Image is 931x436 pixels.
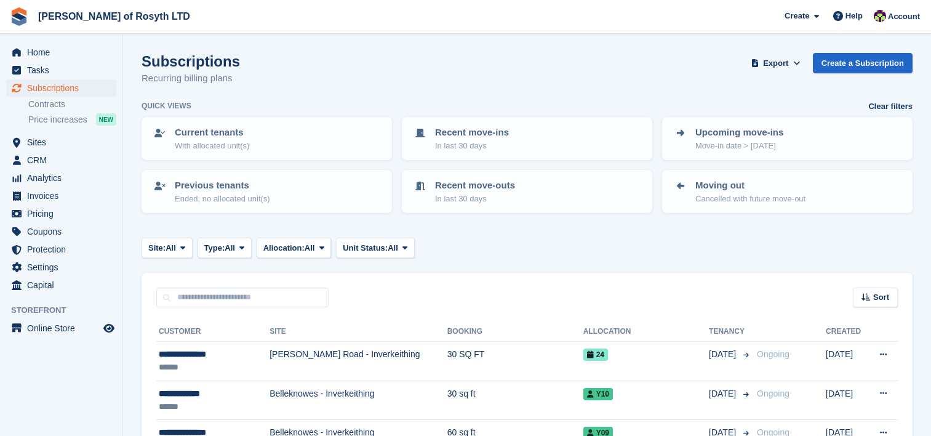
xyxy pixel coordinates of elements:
span: CRM [27,151,101,169]
p: In last 30 days [435,193,515,205]
h6: Quick views [142,100,191,111]
a: Clear filters [868,100,913,113]
a: Preview store [102,321,116,336]
a: [PERSON_NAME] of Rosyth LTD [33,6,195,26]
td: [DATE] [826,381,867,420]
span: [DATE] [709,387,738,400]
th: Customer [156,322,270,342]
span: Type: [204,242,225,254]
span: Account [888,10,920,23]
span: Subscriptions [27,79,101,97]
span: Pricing [27,205,101,222]
button: Export [749,53,803,73]
a: menu [6,62,116,79]
button: Site: All [142,238,193,258]
a: menu [6,320,116,337]
span: All [225,242,235,254]
a: Upcoming move-ins Move-in date > [DATE] [663,118,911,159]
button: Allocation: All [257,238,332,258]
a: menu [6,223,116,240]
div: NEW [96,113,116,126]
p: Ended, no allocated unit(s) [175,193,270,205]
p: Cancelled with future move-out [695,193,805,205]
p: Moving out [695,179,805,193]
a: menu [6,241,116,258]
span: Capital [27,277,101,294]
td: Belleknowes - Inverkeithing [270,381,447,420]
span: Storefront [11,304,122,317]
img: Nina Briggs [874,10,886,22]
a: menu [6,187,116,204]
span: Price increases [28,114,87,126]
p: Move-in date > [DATE] [695,140,783,152]
span: Help [845,10,863,22]
a: menu [6,169,116,187]
a: menu [6,134,116,151]
a: menu [6,205,116,222]
p: Previous tenants [175,179,270,193]
img: stora-icon-8386f47178a22dfd0bd8f6a31ec36ba5ce8667c1dd55bd0f319d3a0aa187defe.svg [10,7,28,26]
p: Recurring billing plans [142,71,240,86]
a: Contracts [28,99,116,110]
a: menu [6,151,116,169]
button: Type: All [198,238,252,258]
span: Create [785,10,809,22]
a: Recent move-outs In last 30 days [403,171,651,212]
th: Created [826,322,867,342]
span: Export [763,57,788,70]
span: Tasks [27,62,101,79]
span: All [166,242,176,254]
span: All [305,242,315,254]
span: Settings [27,259,101,276]
a: Previous tenants Ended, no allocated unit(s) [143,171,391,212]
span: Invoices [27,187,101,204]
td: 30 SQ FT [447,342,583,381]
p: With allocated unit(s) [175,140,249,152]
a: menu [6,79,116,97]
span: Allocation: [263,242,305,254]
th: Allocation [583,322,709,342]
a: menu [6,259,116,276]
span: Y10 [583,388,613,400]
th: Site [270,322,447,342]
p: In last 30 days [435,140,509,152]
span: Sites [27,134,101,151]
h1: Subscriptions [142,53,240,70]
th: Tenancy [709,322,752,342]
p: Current tenants [175,126,249,140]
td: 30 sq ft [447,381,583,420]
span: Protection [27,241,101,258]
p: Recent move-ins [435,126,509,140]
a: Moving out Cancelled with future move-out [663,171,911,212]
span: Online Store [27,320,101,337]
a: menu [6,44,116,61]
span: [DATE] [709,348,738,361]
p: Upcoming move-ins [695,126,783,140]
a: menu [6,277,116,294]
span: Ongoing [757,349,789,359]
td: [DATE] [826,342,867,381]
a: Price increases NEW [28,113,116,126]
span: Coupons [27,223,101,240]
span: Home [27,44,101,61]
a: Create a Subscription [813,53,913,73]
span: All [388,242,398,254]
span: Analytics [27,169,101,187]
button: Unit Status: All [336,238,414,258]
a: Recent move-ins In last 30 days [403,118,651,159]
p: Recent move-outs [435,179,515,193]
a: Current tenants With allocated unit(s) [143,118,391,159]
td: [PERSON_NAME] Road - Inverkeithing [270,342,447,381]
span: Ongoing [757,389,789,398]
th: Booking [447,322,583,342]
span: Unit Status: [343,242,388,254]
span: 24 [583,349,608,361]
span: Sort [873,291,889,304]
span: Site: [148,242,166,254]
